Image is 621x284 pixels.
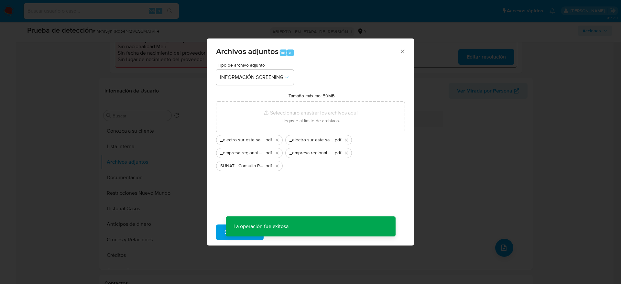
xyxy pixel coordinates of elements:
[220,163,265,169] span: SUNAT - Consulta RUC
[273,136,281,144] button: Eliminar _electro sur este saa_ - Buscar con Google.pdf
[216,70,294,85] button: INFORMACIÓN SCREENING
[289,49,291,56] font: a
[278,49,288,56] font: Todo
[265,162,272,169] font: .pdf
[343,136,350,144] button: Eliminar _electro sur este saa_ LAVADO DE DINERO - Buscar con Google.pdf
[226,216,296,236] p: La operación fue exitosa
[220,73,283,81] font: INFORMACIÓN SCREENING
[216,224,264,240] button: Subir archivo
[289,137,334,143] span: _electro sur este saa_ LAVADO DE DINERO - Buscar con Google
[289,93,335,99] label: Tamaño máximo: 50MB
[216,46,278,57] font: Archivos adjuntos
[218,63,295,67] span: Tipo de archivo adjunto
[343,149,350,157] button: Eliminar _empresa regional de servicio publico de electricidad del sur este saa_ LAVADO DE DINERO...
[334,137,341,143] font: .pdf
[216,132,405,171] ul: Archivos seleccionados
[220,137,265,143] span: _electro sur este saa_ - Buscar con Google
[220,150,265,156] span: _empresa regional de servicio publico de electricidad del sur este saa_ - Buscar con Google
[224,225,255,239] span: Subir archivo
[265,137,272,143] font: .pdf
[289,150,334,156] span: _empresa regional de servicio publico de electricidad del sur este saa_ LAVADO DE DINERO - Buscar...
[399,48,405,54] button: Cerrar
[265,149,272,156] font: .pdf
[334,149,341,156] font: .pdf
[273,149,281,157] button: Eliminar _empresa regional de servicio publico de electricidad del sur este saa_ - Buscar con Goo...
[273,162,281,170] button: Eliminar SUNAT - Consulta RUC.pdf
